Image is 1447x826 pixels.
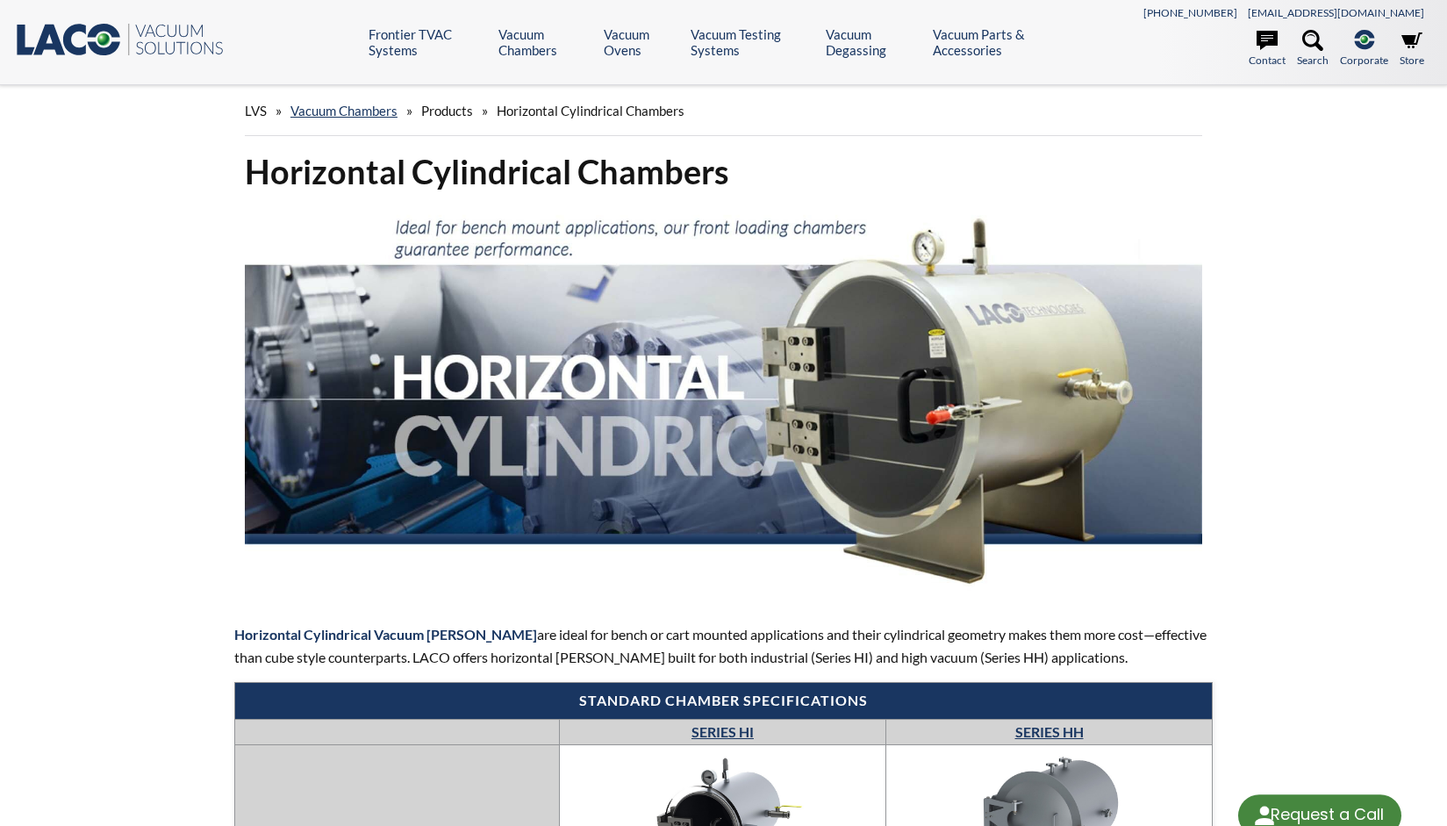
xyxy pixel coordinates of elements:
div: » » » [245,86,1202,136]
p: are ideal for bench or cart mounted applications and their cylindrical geometry makes them more c... [234,623,1213,668]
a: Vacuum Ovens [604,26,677,58]
a: Store [1400,30,1424,68]
a: Vacuum Degassing [826,26,920,58]
h1: Horizontal Cylindrical Chambers [245,150,1202,193]
strong: Horizontal Cylindrical Vacuum [PERSON_NAME] [234,626,537,643]
a: Contact [1249,30,1286,68]
a: Search [1297,30,1329,68]
span: Horizontal Cylindrical Chambers [497,103,684,119]
a: [PHONE_NUMBER] [1143,6,1237,19]
a: Vacuum Chambers [498,26,591,58]
span: LVS [245,103,267,119]
a: SERIES HH [1015,723,1084,740]
img: Horizontal Cylindrical header [245,207,1202,590]
a: Frontier TVAC Systems [369,26,484,58]
span: Corporate [1340,52,1388,68]
a: Vacuum Parts & Accessories [933,26,1074,58]
a: [EMAIL_ADDRESS][DOMAIN_NAME] [1248,6,1424,19]
a: Vacuum Chambers [290,103,398,119]
a: Vacuum Testing Systems [691,26,813,58]
h4: Standard chamber specifications [244,692,1203,710]
span: Products [421,103,473,119]
a: SERIES HI [691,723,754,740]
